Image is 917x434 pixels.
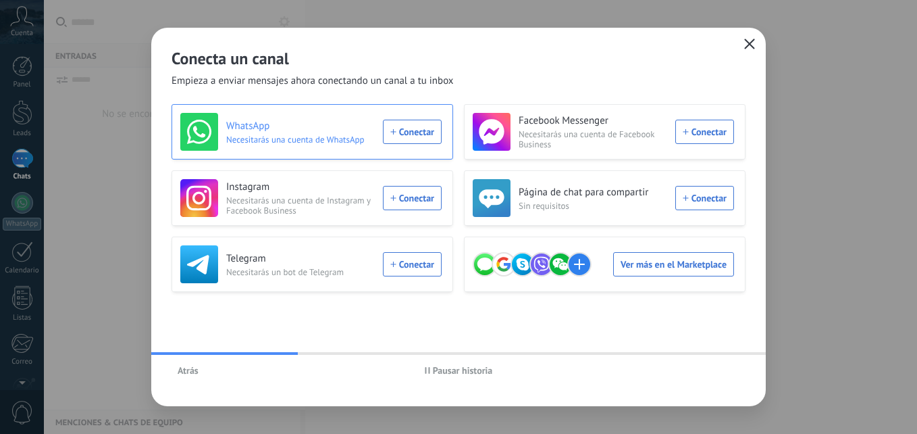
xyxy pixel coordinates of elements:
span: Sin requisitos [519,201,667,211]
h3: Página de chat para compartir [519,186,667,199]
h3: Telegram [226,252,375,266]
span: Empieza a enviar mensajes ahora conectando un canal a tu inbox [172,74,454,88]
span: Necesitarás una cuenta de WhatsApp [226,135,375,145]
span: Necesitarás una cuenta de Facebook Business [519,129,667,149]
h3: Instagram [226,180,375,194]
h2: Conecta un canal [172,48,745,69]
span: Necesitarás un bot de Telegram [226,267,375,277]
span: Atrás [178,366,199,375]
span: Necesitarás una cuenta de Instagram y Facebook Business [226,195,375,216]
button: Atrás [172,360,205,381]
button: Pausar historia [419,360,499,381]
h3: Facebook Messenger [519,114,667,128]
h3: WhatsApp [226,120,375,133]
span: Pausar historia [433,366,493,375]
